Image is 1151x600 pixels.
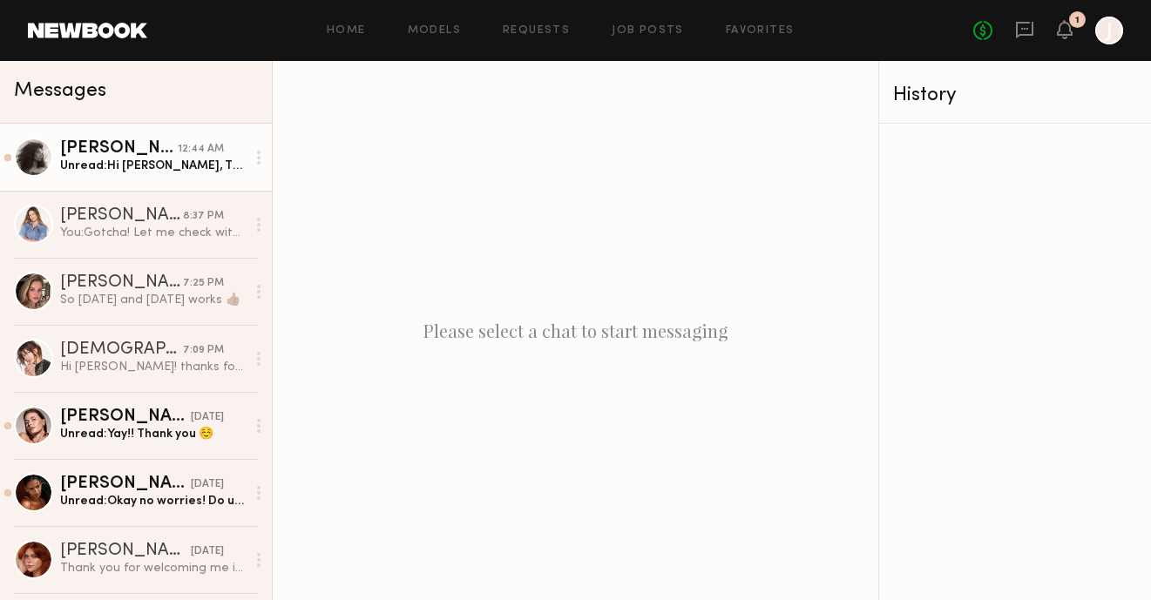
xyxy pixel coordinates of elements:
[408,25,461,37] a: Models
[60,426,246,442] div: Unread: Yay!! Thank you ☺️
[60,274,183,292] div: [PERSON_NAME]
[191,476,224,493] div: [DATE]
[183,275,224,292] div: 7:25 PM
[14,81,106,101] span: Messages
[1075,16,1080,25] div: 1
[60,207,183,225] div: [PERSON_NAME]
[503,25,570,37] a: Requests
[612,25,684,37] a: Job Posts
[60,560,246,576] div: Thank you for welcoming me in [DATE]! I hope to hear from you soon 💞
[60,475,191,493] div: [PERSON_NAME]
[60,408,191,426] div: [PERSON_NAME]
[178,141,224,158] div: 12:44 AM
[60,140,178,158] div: [PERSON_NAME]
[60,359,246,375] div: Hi [PERSON_NAME]! thanks for reaching out. I’m actually 7mo pregnant but i hope we can work toget...
[1095,17,1123,44] a: J
[327,25,366,37] a: Home
[183,208,224,225] div: 8:37 PM
[726,25,795,37] a: Favorites
[60,493,246,509] div: Unread: Okay no worries! Do u have any possible dates?
[60,225,246,241] div: You: Gotcha! Let me check with them in the morning to confirm a casting just to be sure! Will upd...
[60,341,183,359] div: [DEMOGRAPHIC_DATA][PERSON_NAME]
[60,543,191,560] div: [PERSON_NAME]
[60,292,246,308] div: So [DATE] and [DATE] works 👍🏽
[191,409,224,426] div: [DATE]
[191,543,224,560] div: [DATE]
[183,342,224,359] div: 7:09 PM
[893,85,1137,105] div: History
[273,61,878,600] div: Please select a chat to start messaging
[60,158,246,174] div: Unread: Hi [PERSON_NAME], Thank you so much for reaching out and considering me for your upcoming...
